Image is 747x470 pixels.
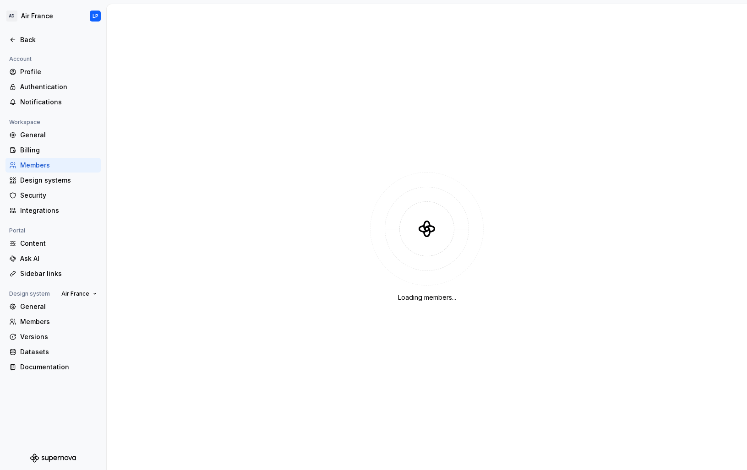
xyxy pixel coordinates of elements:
[5,288,54,299] div: Design system
[5,314,101,329] a: Members
[20,35,97,44] div: Back
[20,332,97,341] div: Versions
[398,293,456,302] div: Loading members...
[5,203,101,218] a: Integrations
[5,345,101,359] a: Datasets
[20,206,97,215] div: Integrations
[5,32,101,47] a: Back
[20,302,97,311] div: General
[5,188,101,203] a: Security
[20,67,97,76] div: Profile
[5,173,101,188] a: Design systems
[20,191,97,200] div: Security
[5,330,101,344] a: Versions
[5,236,101,251] a: Content
[20,130,97,140] div: General
[20,161,97,170] div: Members
[20,97,97,107] div: Notifications
[93,12,98,20] div: LP
[20,269,97,278] div: Sidebar links
[5,117,44,128] div: Workspace
[30,454,76,463] svg: Supernova Logo
[5,80,101,94] a: Authentication
[20,347,97,357] div: Datasets
[61,290,89,297] span: Air France
[20,362,97,372] div: Documentation
[6,11,17,22] div: AD
[5,225,29,236] div: Portal
[20,176,97,185] div: Design systems
[5,143,101,157] a: Billing
[5,95,101,109] a: Notifications
[2,6,104,26] button: ADAir FranceLP
[5,65,101,79] a: Profile
[5,158,101,173] a: Members
[20,239,97,248] div: Content
[5,251,101,266] a: Ask AI
[20,317,97,326] div: Members
[20,254,97,263] div: Ask AI
[5,299,101,314] a: General
[5,54,35,65] div: Account
[5,266,101,281] a: Sidebar links
[20,82,97,92] div: Authentication
[5,360,101,374] a: Documentation
[20,146,97,155] div: Billing
[5,128,101,142] a: General
[21,11,53,21] div: Air France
